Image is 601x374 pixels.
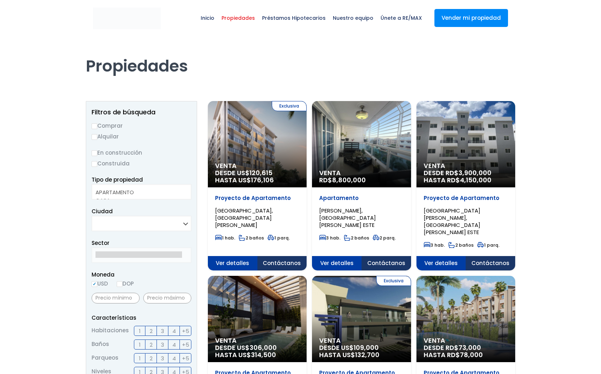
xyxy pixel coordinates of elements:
[344,235,369,241] span: 2 baños
[182,340,189,349] span: +5
[92,239,110,247] span: Sector
[92,326,129,336] span: Habitaciones
[92,279,108,288] label: USD
[448,242,474,248] span: 2 baños
[117,281,122,287] input: DOP
[458,343,481,352] span: 73,000
[424,344,508,359] span: DESDE RD$
[86,36,515,76] h1: Propiedades
[424,337,508,344] span: Venta
[92,109,191,116] h2: Filtros de búsqueda
[172,340,176,349] span: 4
[319,235,340,241] span: 3 hab.
[92,132,191,141] label: Alquilar
[92,207,113,215] span: Ciudad
[332,175,366,184] span: 8,800,000
[466,256,515,270] span: Contáctanos
[218,7,258,29] span: Propiedades
[197,7,218,29] span: Inicio
[460,350,483,359] span: 78,000
[424,242,445,248] span: 3 hab.
[319,344,404,359] span: DESDE US$
[319,195,404,202] p: Apartamento
[161,340,164,349] span: 3
[424,207,480,236] span: [GEOGRAPHIC_DATA][PERSON_NAME], [GEOGRAPHIC_DATA][PERSON_NAME] ESTE
[376,276,411,286] span: Exclusiva
[215,177,299,184] span: HASTA US$
[329,7,377,29] span: Nuestro equipo
[416,101,515,270] a: Venta DESDE RD$3,900,000 HASTA RD$4,150,000Proyecto de Apartamento[GEOGRAPHIC_DATA][PERSON_NAME],...
[139,340,141,349] span: 1
[215,344,299,359] span: DESDE US$
[92,281,97,287] input: USD
[150,340,153,349] span: 2
[215,207,273,229] span: [GEOGRAPHIC_DATA], [GEOGRAPHIC_DATA][PERSON_NAME]
[239,235,264,241] span: 2 baños
[92,121,191,130] label: Comprar
[319,207,376,229] span: [PERSON_NAME], [GEOGRAPHIC_DATA][PERSON_NAME] ESTE
[143,293,191,304] input: Precio máximo
[424,162,508,169] span: Venta
[92,339,109,350] span: Baños
[215,235,235,241] span: 1 hab.
[267,235,290,241] span: 1 parq.
[92,134,97,140] input: Alquilar
[117,279,134,288] label: DOP
[92,123,97,129] input: Comprar
[424,351,508,359] span: HASTA RD$
[354,343,379,352] span: 109,000
[92,270,191,279] span: Moneda
[150,327,153,336] span: 2
[312,256,362,270] span: Ver detalles
[172,327,176,336] span: 4
[215,195,299,202] p: Proyecto de Apartamento
[319,169,404,177] span: Venta
[95,188,182,196] option: APARTAMENTO
[92,176,143,183] span: Tipo de propiedad
[257,256,307,270] span: Contáctanos
[477,242,499,248] span: 1 parq.
[92,293,140,304] input: Precio mínimo
[251,350,276,359] span: 314,500
[161,354,164,363] span: 3
[272,101,307,111] span: Exclusiva
[424,169,508,184] span: DESDE RD$
[182,327,189,336] span: +5
[92,161,97,167] input: Construida
[362,256,411,270] span: Contáctanos
[182,354,189,363] span: +5
[161,327,164,336] span: 3
[424,177,508,184] span: HASTA RD$
[312,101,411,270] a: Venta RD$8,800,000Apartamento[PERSON_NAME], [GEOGRAPHIC_DATA][PERSON_NAME] ESTE3 hab.2 baños2 par...
[93,8,161,29] img: remax-metropolitana-logo
[250,168,272,177] span: 120,615
[215,162,299,169] span: Venta
[208,101,307,270] a: Exclusiva Venta DESDE US$120,615 HASTA US$176,106Proyecto de Apartamento[GEOGRAPHIC_DATA], [GEOGR...
[319,337,404,344] span: Venta
[458,168,491,177] span: 3,900,000
[92,159,191,168] label: Construida
[319,175,366,184] span: RD$
[92,150,97,156] input: En construcción
[92,148,191,157] label: En construcción
[373,235,396,241] span: 2 parq.
[319,351,404,359] span: HASTA US$
[250,343,277,352] span: 306,000
[416,256,466,270] span: Ver detalles
[92,353,118,363] span: Parqueos
[434,9,508,27] a: Vender mi propiedad
[215,337,299,344] span: Venta
[215,169,299,184] span: DESDE US$
[150,354,153,363] span: 2
[424,195,508,202] p: Proyecto de Apartamento
[258,7,329,29] span: Préstamos Hipotecarios
[355,350,379,359] span: 132,700
[95,196,182,205] option: CASA
[139,354,141,363] span: 1
[251,175,274,184] span: 176,106
[377,7,425,29] span: Únete a RE/MAX
[139,327,141,336] span: 1
[208,256,257,270] span: Ver detalles
[92,313,191,322] p: Características
[460,175,491,184] span: 4,150,000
